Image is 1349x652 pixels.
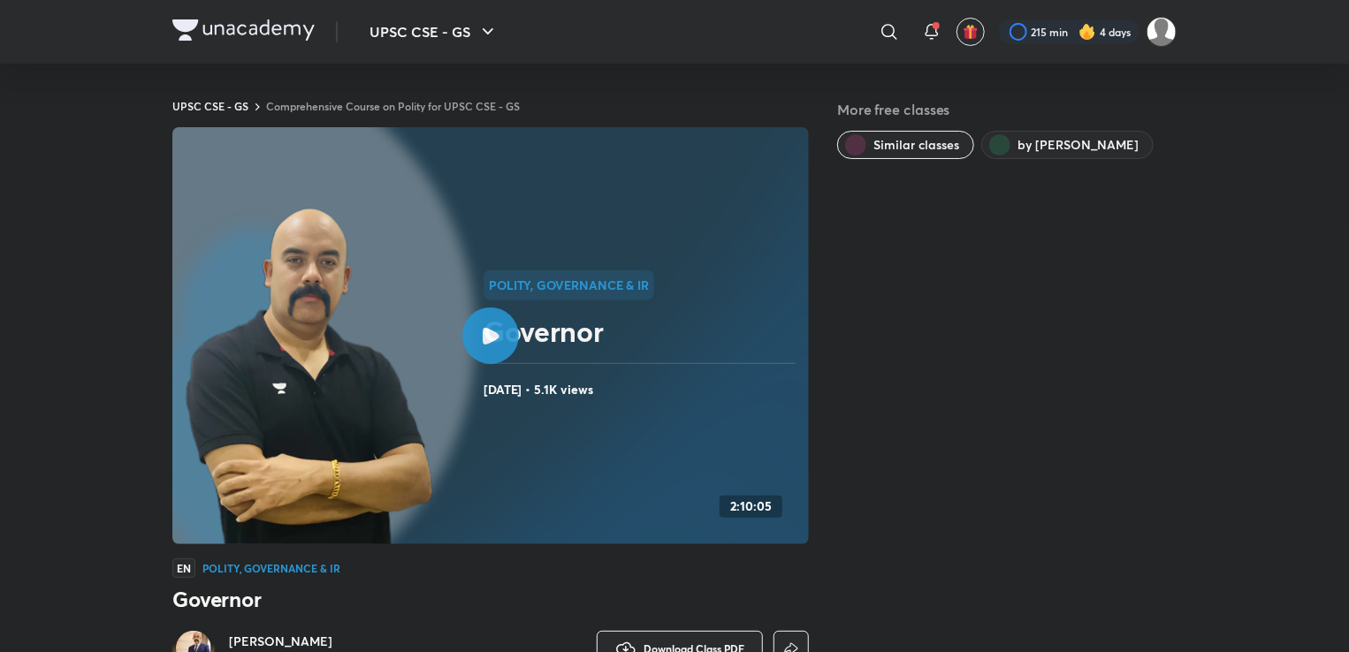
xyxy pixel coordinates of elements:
img: Company Logo [172,19,315,41]
a: Company Logo [172,19,315,45]
span: EN [172,558,195,578]
img: streak [1078,23,1096,41]
span: Similar classes [873,136,959,154]
img: Amrendra sharma [1147,17,1177,47]
button: by Dr Sidharth Arora [981,131,1154,159]
button: avatar [956,18,985,46]
span: by Dr Sidharth Arora [1017,136,1139,154]
h4: 2:10:05 [730,499,772,514]
a: [PERSON_NAME] [229,633,420,650]
a: Comprehensive Course on Polity for UPSC CSE - GS [266,99,520,113]
button: UPSC CSE - GS [359,14,509,49]
img: avatar [963,24,979,40]
h4: Polity, Governance & IR [202,563,340,573]
h3: Governor [172,585,809,613]
h5: More free classes [837,99,1177,120]
h4: [DATE] • 5.1K views [484,378,802,401]
h2: Governor [484,314,802,349]
a: UPSC CSE - GS [172,99,248,113]
button: Similar classes [837,131,974,159]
